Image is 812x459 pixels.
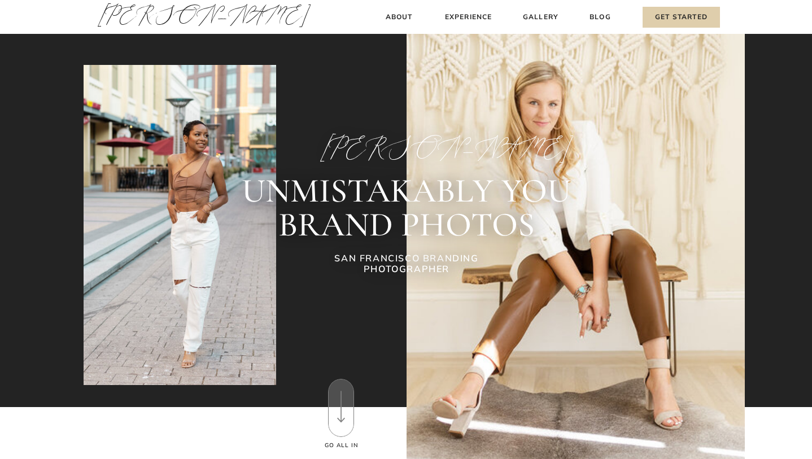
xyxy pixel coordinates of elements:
h2: [PERSON_NAME] [320,134,493,160]
a: Get Started [643,7,720,28]
h2: UNMISTAKABLY YOU BRAND PHOTOS [167,174,646,242]
a: Blog [587,11,613,23]
a: Experience [443,11,494,23]
a: About [382,11,416,23]
h1: SAN FRANCISCO BRANDING PHOTOGRAPHER [303,253,510,278]
h3: Go All In [323,441,360,450]
a: Gallery [522,11,560,23]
